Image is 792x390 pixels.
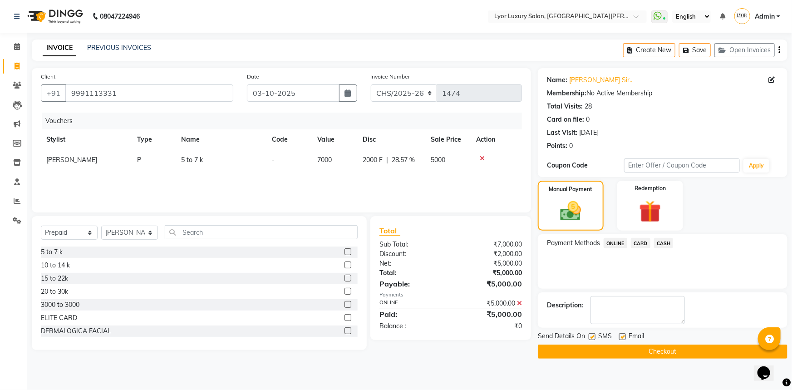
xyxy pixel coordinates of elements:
div: Name: [547,75,567,85]
span: - [272,156,275,164]
div: Points: [547,141,567,151]
button: Open Invoices [714,43,775,57]
span: Email [629,331,644,343]
div: Vouchers [42,113,529,129]
div: 0 [569,141,573,151]
th: Sale Price [426,129,471,150]
img: _gift.svg [632,198,668,225]
span: CASH [654,238,674,248]
img: _cash.svg [554,199,588,223]
span: 28.57 % [392,155,415,165]
div: Paid: [373,309,451,320]
div: 20 to 30k [41,287,68,296]
div: 3000 to 3000 [41,300,79,310]
div: Membership: [547,89,586,98]
div: Payable: [373,278,451,289]
div: Total Visits: [547,102,583,111]
img: Admin [734,8,750,24]
th: Stylist [41,129,132,150]
span: Admin [755,12,775,21]
button: Create New [623,43,675,57]
a: INVOICE [43,40,76,56]
div: Description: [547,301,583,310]
span: ONLINE [604,238,627,248]
a: PREVIOUS INVOICES [87,44,151,52]
div: ₹5,000.00 [451,278,529,289]
b: 08047224946 [100,4,140,29]
label: Invoice Number [371,73,410,81]
th: Type [132,129,176,150]
div: Card on file: [547,115,584,124]
div: DERMALOGICA FACIAL [41,326,111,336]
span: | [387,155,389,165]
td: P [132,150,176,170]
span: [PERSON_NAME] [46,156,97,164]
th: Action [471,129,522,150]
div: Balance : [373,321,451,331]
span: 5000 [431,156,446,164]
div: 5 to 7 k [41,247,63,257]
img: logo [23,4,85,29]
div: ₹0 [451,321,529,331]
input: Enter Offer / Coupon Code [624,158,740,173]
span: Payment Methods [547,238,600,248]
span: 2000 F [363,155,383,165]
label: Date [247,73,259,81]
th: Name [176,129,266,150]
div: ₹2,000.00 [451,249,529,259]
span: SMS [598,331,612,343]
div: ₹5,000.00 [451,259,529,268]
div: 0 [586,115,590,124]
label: Redemption [635,184,666,193]
div: Discount: [373,249,451,259]
div: ONLINE [373,299,451,308]
div: 28 [585,102,592,111]
label: Manual Payment [549,185,592,193]
button: Save [679,43,711,57]
span: Total [379,226,400,236]
button: Checkout [538,345,787,359]
span: CARD [631,238,650,248]
div: 15 to 22k [41,274,68,283]
div: Last Visit: [547,128,577,138]
div: Coupon Code [547,161,624,170]
input: Search by Name/Mobile/Email/Code [65,84,233,102]
div: Total: [373,268,451,278]
input: Search [165,225,358,239]
label: Client [41,73,55,81]
th: Code [266,129,312,150]
div: ELITE CARD [41,313,77,323]
a: [PERSON_NAME] Sir.. [569,75,632,85]
div: [DATE] [579,128,599,138]
div: ₹5,000.00 [451,299,529,308]
th: Value [312,129,358,150]
div: No Active Membership [547,89,778,98]
div: 10 to 14 k [41,261,70,270]
span: 5 to 7 k [181,156,203,164]
div: Sub Total: [373,240,451,249]
button: +91 [41,84,66,102]
div: ₹5,000.00 [451,268,529,278]
span: Send Details On [538,331,585,343]
div: Net: [373,259,451,268]
button: Apply [743,159,769,173]
div: Payments [379,291,522,299]
iframe: chat widget [754,354,783,381]
th: Disc [358,129,426,150]
div: ₹7,000.00 [451,240,529,249]
span: 7000 [318,156,332,164]
div: ₹5,000.00 [451,309,529,320]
